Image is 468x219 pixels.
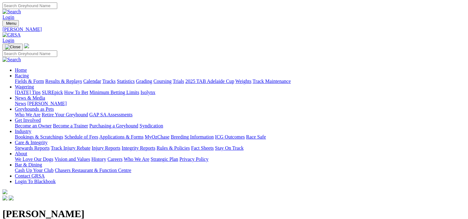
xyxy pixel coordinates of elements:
[140,90,155,95] a: Isolynx
[9,195,14,200] img: twitter.svg
[2,27,466,32] a: [PERSON_NAME]
[153,79,172,84] a: Coursing
[157,145,190,151] a: Rules & Policies
[2,32,21,38] img: GRSA
[107,157,122,162] a: Careers
[140,123,163,128] a: Syndication
[64,90,88,95] a: How To Bet
[2,44,23,50] button: Toggle navigation
[2,57,21,62] img: Search
[253,79,291,84] a: Track Maintenance
[215,134,245,140] a: ICG Outcomes
[15,90,41,95] a: [DATE] Tips
[15,179,56,184] a: Login To Blackbook
[15,151,27,156] a: About
[2,38,14,43] a: Login
[124,157,149,162] a: Who We Are
[2,189,7,194] img: logo-grsa-white.png
[15,123,466,129] div: Get Involved
[15,157,53,162] a: We Love Our Dogs
[15,106,54,112] a: Greyhounds as Pets
[5,45,20,49] img: Close
[191,145,214,151] a: Fact Sheets
[64,134,98,140] a: Schedule of Fees
[215,145,243,151] a: Stay On Track
[2,2,57,9] input: Search
[91,157,106,162] a: History
[54,157,90,162] a: Vision and Values
[92,145,120,151] a: Injury Reports
[42,90,63,95] a: SUREpick
[2,195,7,200] img: facebook.svg
[15,79,466,84] div: Racing
[24,43,29,48] img: logo-grsa-white.png
[2,9,21,15] img: Search
[185,79,234,84] a: 2025 TAB Adelaide Cup
[83,79,101,84] a: Calendar
[15,157,466,162] div: About
[2,15,14,20] a: Login
[15,95,45,101] a: News & Media
[15,145,466,151] div: Care & Integrity
[15,112,466,118] div: Greyhounds as Pets
[179,157,208,162] a: Privacy Policy
[27,101,67,106] a: [PERSON_NAME]
[15,67,27,73] a: Home
[122,145,155,151] a: Integrity Reports
[42,112,88,117] a: Retire Your Greyhound
[15,84,34,89] a: Wagering
[171,134,214,140] a: Breeding Information
[89,112,133,117] a: GAP SA Assessments
[15,168,54,173] a: Cash Up Your Club
[15,129,31,134] a: Industry
[15,101,26,106] a: News
[151,157,178,162] a: Strategic Plan
[89,123,138,128] a: Purchasing a Greyhound
[45,79,82,84] a: Results & Replays
[15,134,466,140] div: Industry
[53,123,88,128] a: Become a Trainer
[2,50,57,57] input: Search
[2,20,19,27] button: Toggle navigation
[55,168,131,173] a: Chasers Restaurant & Function Centre
[15,73,29,78] a: Racing
[145,134,170,140] a: MyOzChase
[15,168,466,173] div: Bar & Dining
[15,140,48,145] a: Care & Integrity
[15,173,45,178] a: Contact GRSA
[246,134,266,140] a: Race Safe
[15,145,49,151] a: Stewards Reports
[89,90,139,95] a: Minimum Betting Limits
[15,101,466,106] div: News & Media
[117,79,135,84] a: Statistics
[15,90,466,95] div: Wagering
[15,118,41,123] a: Get Involved
[51,145,90,151] a: Track Injury Rebate
[15,134,63,140] a: Bookings & Scratchings
[102,79,116,84] a: Tracks
[136,79,152,84] a: Grading
[99,134,144,140] a: Applications & Forms
[15,123,52,128] a: Become an Owner
[173,79,184,84] a: Trials
[6,21,16,26] span: Menu
[235,79,251,84] a: Weights
[15,162,42,167] a: Bar & Dining
[15,112,41,117] a: Who We Are
[15,79,44,84] a: Fields & Form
